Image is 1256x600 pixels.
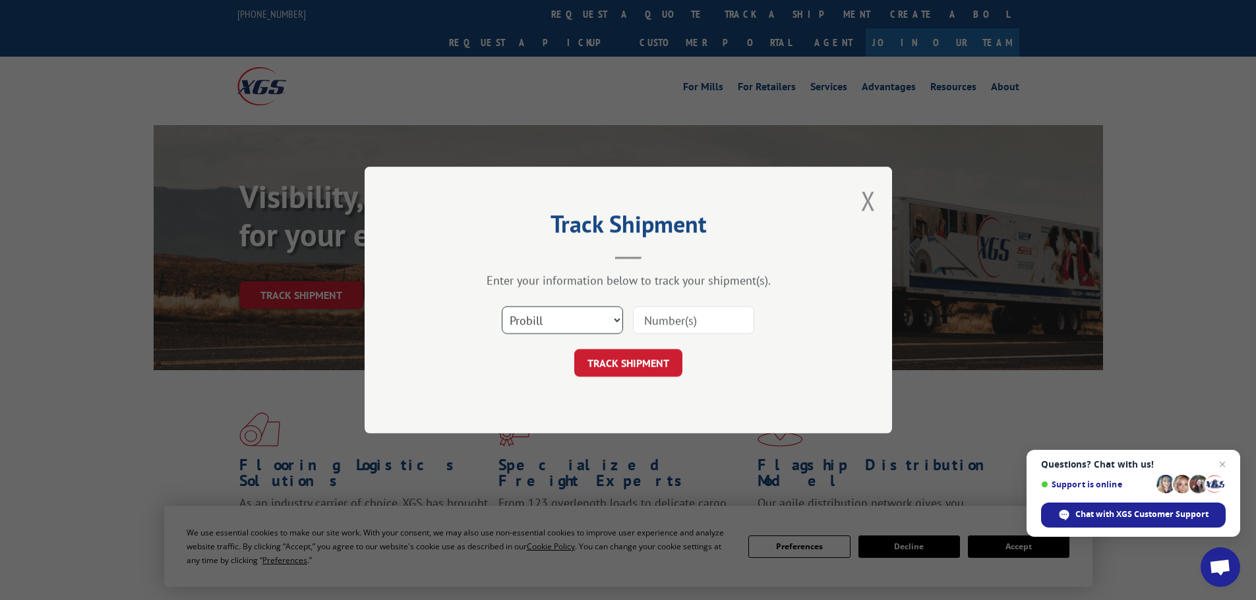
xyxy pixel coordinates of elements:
[574,349,682,377] button: TRACK SHIPMENT
[1041,459,1226,470] span: Questions? Chat with us!
[431,215,826,240] h2: Track Shipment
[861,183,876,218] button: Close modal
[1214,456,1230,472] span: Close chat
[431,273,826,288] div: Enter your information below to track your shipment(s).
[1041,503,1226,528] div: Chat with XGS Customer Support
[633,306,754,334] input: Number(s)
[1201,547,1240,587] div: Open chat
[1041,479,1152,489] span: Support is online
[1075,508,1209,520] span: Chat with XGS Customer Support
